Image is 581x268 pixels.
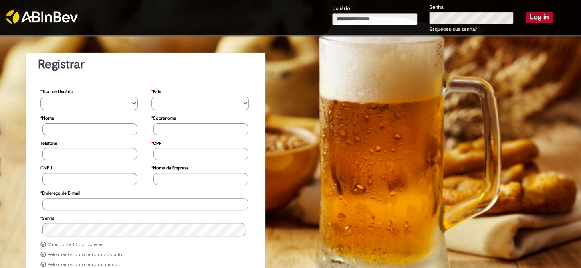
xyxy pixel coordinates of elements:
button: Log in [526,12,553,23]
label: Endereço de E-mail [40,187,80,198]
label: Nome [40,112,54,123]
label: Tipo de Usuário [40,85,73,97]
label: Mínimo de 10 caracteres. [48,242,105,248]
a: Esqueceu sua senha? [430,26,477,32]
label: CPF [151,137,161,148]
label: Pelo menos uma letra maiúscula. [48,252,123,258]
label: Senha [429,4,444,11]
h1: Registrar [38,58,253,71]
label: Usuário [332,5,350,12]
label: Nome da Empresa [151,162,189,173]
label: CNPJ [40,162,52,173]
label: País [151,85,161,97]
img: ABInbev-white.png [6,10,78,24]
label: Telefone [40,137,57,148]
label: Sobrenome [151,112,176,123]
label: Pelo menos uma letra minúscula. [48,262,123,268]
label: Senha [40,212,54,223]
